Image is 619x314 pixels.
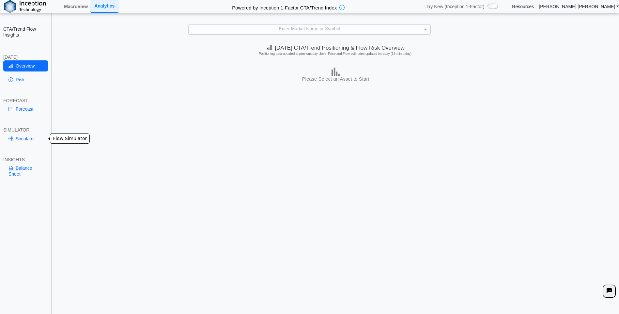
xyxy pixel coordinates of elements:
[3,103,48,115] a: Forecast
[61,1,90,12] a: MacroView
[3,127,48,133] div: SIMULATOR
[3,98,48,103] div: FORECAST
[3,157,48,163] div: INSIGHTS
[189,25,430,34] div: Enter Market Name or Symbol
[3,26,48,38] h2: CTA/Trend Flow Insights
[332,68,340,76] img: bar-chart.png
[229,2,339,11] h2: Powered by Inception 1-Factor CTA/Trend Index
[55,52,616,56] h5: Positioning data updated at previous day close; Price and Flow estimates updated intraday (15-min...
[3,74,48,85] a: Risk
[539,4,619,9] a: [PERSON_NAME].[PERSON_NAME]
[54,76,617,82] h3: Please Select an Asset to Start
[3,163,48,180] a: Balance Sheet
[50,133,90,144] div: Flow Simulator
[3,60,48,71] a: Overview
[3,133,48,144] a: Simulator
[90,0,118,12] a: Analytics
[267,45,404,51] span: [DATE] CTA/Trend Positioning & Flow Risk Overview
[3,54,48,60] div: [DATE]
[512,4,534,9] a: Resources
[426,4,485,9] span: Try New (Inception 1-Factor)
